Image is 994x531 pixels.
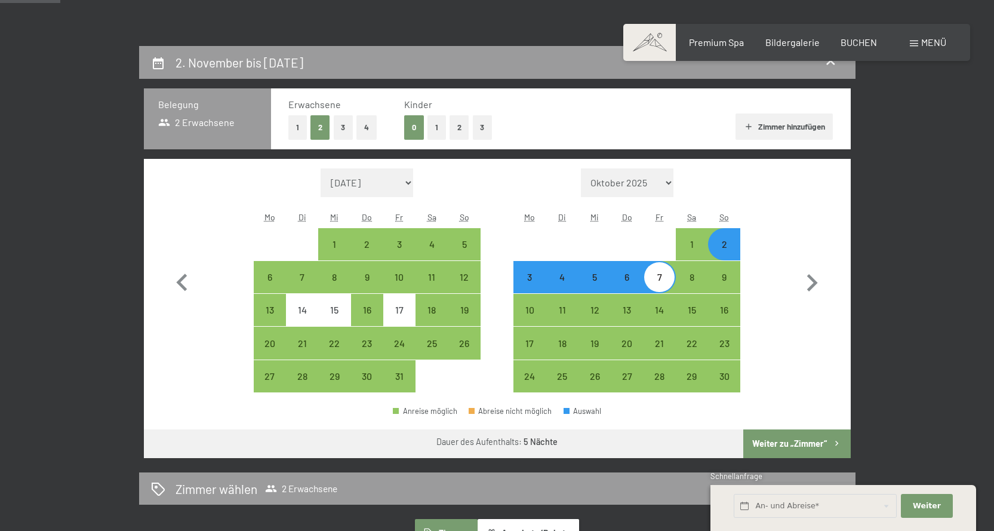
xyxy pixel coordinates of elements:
[286,327,318,359] div: Anreise möglich
[383,327,416,359] div: Anreise möglich
[677,339,707,369] div: 22
[351,327,383,359] div: Thu Oct 23 2025
[404,99,432,110] span: Kinder
[564,407,602,415] div: Auswahl
[416,294,448,326] div: Sat Oct 18 2025
[524,437,558,447] b: 5 Nächte
[351,327,383,359] div: Anreise möglich
[395,212,403,222] abbr: Freitag
[255,372,285,401] div: 27
[515,305,544,335] div: 10
[384,305,414,335] div: 17
[254,261,286,293] div: Mon Oct 06 2025
[676,360,708,392] div: Sat Nov 29 2025
[427,115,446,140] button: 1
[287,372,317,401] div: 28
[449,305,479,335] div: 19
[254,327,286,359] div: Mon Oct 20 2025
[384,339,414,369] div: 24
[384,372,414,401] div: 31
[158,98,257,111] h3: Belegung
[416,327,448,359] div: Anreise möglich
[643,294,675,326] div: Anreise möglich
[611,261,643,293] div: Anreise möglich
[644,372,674,401] div: 28
[901,494,952,518] button: Weiter
[841,36,877,48] a: BUCHEN
[612,305,642,335] div: 13
[254,360,286,392] div: Mon Oct 27 2025
[319,272,349,302] div: 8
[611,294,643,326] div: Thu Nov 13 2025
[448,228,480,260] div: Sun Oct 05 2025
[318,327,350,359] div: Anreise möglich
[298,212,306,222] abbr: Dienstag
[255,339,285,369] div: 20
[352,272,382,302] div: 9
[356,115,377,140] button: 4
[644,272,674,302] div: 7
[417,240,447,269] div: 4
[546,261,578,293] div: Anreise möglich
[318,228,350,260] div: Wed Oct 01 2025
[288,115,307,140] button: 1
[677,272,707,302] div: 8
[547,305,577,335] div: 11
[383,360,416,392] div: Fri Oct 31 2025
[351,228,383,260] div: Thu Oct 02 2025
[319,339,349,369] div: 22
[708,327,740,359] div: Sun Nov 23 2025
[158,116,235,129] span: 2 Erwachsene
[286,360,318,392] div: Anreise möglich
[708,327,740,359] div: Anreise möglich
[612,372,642,401] div: 27
[287,305,317,335] div: 14
[547,339,577,369] div: 18
[254,327,286,359] div: Anreise möglich
[384,240,414,269] div: 3
[580,305,610,335] div: 12
[176,480,257,498] h2: Zimmer wählen
[383,327,416,359] div: Fri Oct 24 2025
[319,372,349,401] div: 29
[546,261,578,293] div: Tue Nov 04 2025
[687,212,696,222] abbr: Samstag
[318,228,350,260] div: Anreise möglich
[383,228,416,260] div: Anreise möglich
[513,294,546,326] div: Mon Nov 10 2025
[677,305,707,335] div: 15
[330,212,338,222] abbr: Mittwoch
[318,261,350,293] div: Anreise möglich
[318,294,350,326] div: Anreise nicht möglich
[611,360,643,392] div: Thu Nov 27 2025
[362,212,372,222] abbr: Donnerstag
[913,501,941,511] span: Weiter
[643,327,675,359] div: Fri Nov 21 2025
[352,372,382,401] div: 30
[612,339,642,369] div: 20
[676,261,708,293] div: Anreise möglich
[448,327,480,359] div: Sun Oct 26 2025
[643,294,675,326] div: Fri Nov 14 2025
[417,339,447,369] div: 25
[580,339,610,369] div: 19
[352,240,382,269] div: 2
[427,212,436,222] abbr: Samstag
[676,327,708,359] div: Sat Nov 22 2025
[383,294,416,326] div: Anreise nicht möglich
[578,360,611,392] div: Wed Nov 26 2025
[676,294,708,326] div: Sat Nov 15 2025
[676,327,708,359] div: Anreise möglich
[513,261,546,293] div: Anreise möglich
[448,327,480,359] div: Anreise möglich
[578,261,611,293] div: Anreise möglich
[611,327,643,359] div: Anreise möglich
[383,261,416,293] div: Anreise möglich
[710,471,762,481] span: Schnellanfrage
[287,272,317,302] div: 7
[611,261,643,293] div: Thu Nov 06 2025
[383,228,416,260] div: Fri Oct 03 2025
[709,339,739,369] div: 23
[176,55,303,70] h2: 2. November bis [DATE]
[515,272,544,302] div: 3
